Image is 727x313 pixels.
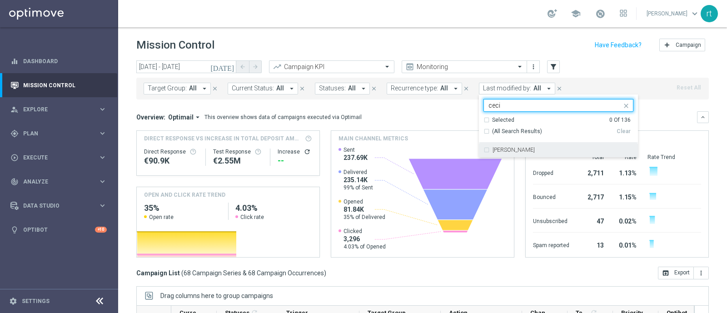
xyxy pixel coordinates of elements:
h4: OPEN AND CLICK RATE TREND [144,191,225,199]
span: Analyze [23,179,98,184]
div: Optibot [10,218,107,242]
i: arrow_drop_down [200,84,209,93]
div: Data Studio [10,202,98,210]
span: Execute [23,155,98,160]
span: Direct Response VS Increase In Total Deposit Amount [144,134,302,143]
div: equalizer Dashboard [10,58,107,65]
div: 13 [580,237,604,252]
h1: Mission Control [136,39,214,52]
span: Current Status: [232,84,274,92]
span: Recurrence type: [391,84,438,92]
span: All [533,84,541,92]
i: arrow_drop_down [452,84,460,93]
div: Explore [10,105,98,114]
i: equalizer [10,57,19,65]
div: Test Response [213,148,263,155]
span: (All Search Results) [492,128,542,135]
button: close [622,100,629,108]
i: more_vert [697,269,705,277]
div: Mission Control [10,82,107,89]
button: add Campaign [659,39,705,51]
i: open_in_browser [662,269,669,277]
i: keyboard_arrow_right [98,177,107,186]
span: Plan [23,131,98,136]
div: Selected [492,116,514,124]
i: arrow_back [239,64,246,70]
span: 3,296 [344,235,386,243]
span: All [440,84,448,92]
i: settings [9,297,17,305]
div: 47 [580,213,604,228]
ng-select: Monitoring [402,60,527,73]
a: Dashboard [23,49,107,73]
div: Execute [10,154,98,162]
button: close [211,84,219,94]
i: gps_fixed [10,129,19,138]
i: close [371,85,377,92]
span: 81.84K [344,205,385,214]
i: arrow_forward [252,64,259,70]
div: €90,898 [144,155,198,166]
span: ) [324,269,326,277]
span: 68 Campaign Series & 68 Campaign Occurrences [184,269,324,277]
span: Clicked [344,228,386,235]
button: [DATE] [209,60,236,74]
a: [PERSON_NAME]keyboard_arrow_down [646,7,701,20]
a: Optibot [23,218,95,242]
span: 237.69K [344,154,368,162]
div: 0.02% [615,213,637,228]
button: Recurrence type: All arrow_drop_down [387,83,462,94]
div: rt [701,5,718,22]
div: Unsubscribed [533,213,569,228]
div: +10 [95,227,107,233]
span: Drag columns here to group campaigns [160,292,273,299]
div: gps_fixed Plan keyboard_arrow_right [10,130,107,137]
button: open_in_browser Export [658,267,694,279]
div: Dropped [533,165,569,179]
i: filter_alt [549,63,558,71]
button: lightbulb Optibot +10 [10,226,107,234]
button: close [370,84,378,94]
span: Campaign [676,42,701,48]
button: Target Group: All arrow_drop_down [144,83,211,94]
button: filter_alt [547,60,560,73]
div: Increase [278,148,312,155]
button: more_vert [529,61,538,72]
div: 0.01% [615,237,637,252]
i: track_changes [10,178,19,186]
i: add [663,41,671,49]
span: keyboard_arrow_down [690,9,700,19]
h4: Main channel metrics [339,134,408,143]
a: Mission Control [23,73,107,97]
i: keyboard_arrow_right [98,129,107,138]
span: 4.03% of Opened [344,243,386,250]
i: arrow_drop_down [194,113,202,121]
span: All [189,84,197,92]
button: more_vert [694,267,709,279]
multiple-options-button: Export to CSV [658,269,709,276]
div: Mission Control [10,73,107,97]
span: Last modified by: [483,84,531,92]
button: track_changes Analyze keyboard_arrow_right [10,178,107,185]
span: Target Group: [148,84,187,92]
i: close [212,85,218,92]
div: 2,711 [580,165,604,179]
span: Open rate [149,214,174,221]
h3: Campaign List [136,269,326,277]
i: person_search [10,105,19,114]
span: All [276,84,284,92]
span: 35% of Delivered [344,214,385,221]
i: keyboard_arrow_down [700,114,706,120]
i: close [299,85,305,92]
i: arrow_drop_down [545,84,553,93]
i: trending_up [273,62,282,71]
button: person_search Explore keyboard_arrow_right [10,106,107,113]
div: €2,551,346 [213,155,263,166]
i: arrow_drop_down [288,84,296,93]
i: keyboard_arrow_right [98,105,107,114]
h3: Overview: [136,113,165,121]
span: Data Studio [23,203,98,209]
label: [PERSON_NAME] [493,147,535,153]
